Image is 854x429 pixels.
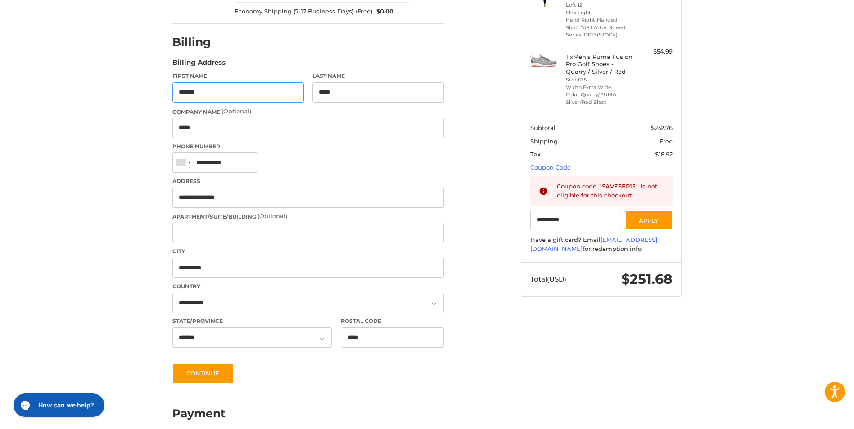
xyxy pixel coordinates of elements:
span: Subtotal [530,124,556,131]
li: Width Extra Wide [566,84,635,91]
div: Coupon code `SAVESEP15` is not eligible for this checkout [557,182,664,200]
label: Postal Code [341,317,444,325]
h2: Billing [172,35,225,49]
span: Shipping [530,138,558,145]
a: Coupon Code [530,164,571,171]
li: Hand Right-Handed [566,16,635,24]
span: $0.00 [372,7,394,16]
li: Color Quarry/PUMA Silver/Red Blast [566,91,635,106]
label: City [172,247,444,255]
label: Apartment/Suite/Building [172,212,444,221]
label: Last Name [312,72,444,80]
label: First Name [172,72,304,80]
span: $251.68 [621,271,673,287]
li: Size 10.5 [566,76,635,84]
div: $54.99 [637,47,673,56]
label: Address [172,177,444,185]
h2: Payment [172,407,226,420]
span: Total (USD) [530,275,566,283]
li: Loft 12 [566,1,635,9]
button: Apply [625,210,673,230]
div: Have a gift card? Email for redemption info. [530,236,673,253]
label: Phone Number [172,143,444,151]
legend: Billing Address [172,58,226,72]
span: $232.76 [651,124,673,131]
small: (Optional) [258,212,287,219]
a: [EMAIL_ADDRESS][DOMAIN_NAME] [530,236,657,252]
span: Economy Shipping (7-12 Business Days) (Free) [235,7,372,16]
input: Gift Certificate or Coupon Code [530,210,621,230]
label: State/Province [172,317,332,325]
small: (Optional) [221,107,251,115]
span: Tax [530,151,541,158]
li: Flex Light [566,9,635,17]
span: $18.92 [655,151,673,158]
label: Country [172,282,444,290]
label: Company Name [172,107,444,116]
h4: 1 x Men's Puma Fusion Pro Golf Shoes - Quarry / Silver / Red [566,53,635,75]
span: Free [660,138,673,145]
li: Shaft *UST Attas Speed Series T1100 (STOCK) [566,24,635,39]
iframe: Gorgias live chat messenger [9,390,107,420]
button: Continue [172,363,234,384]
